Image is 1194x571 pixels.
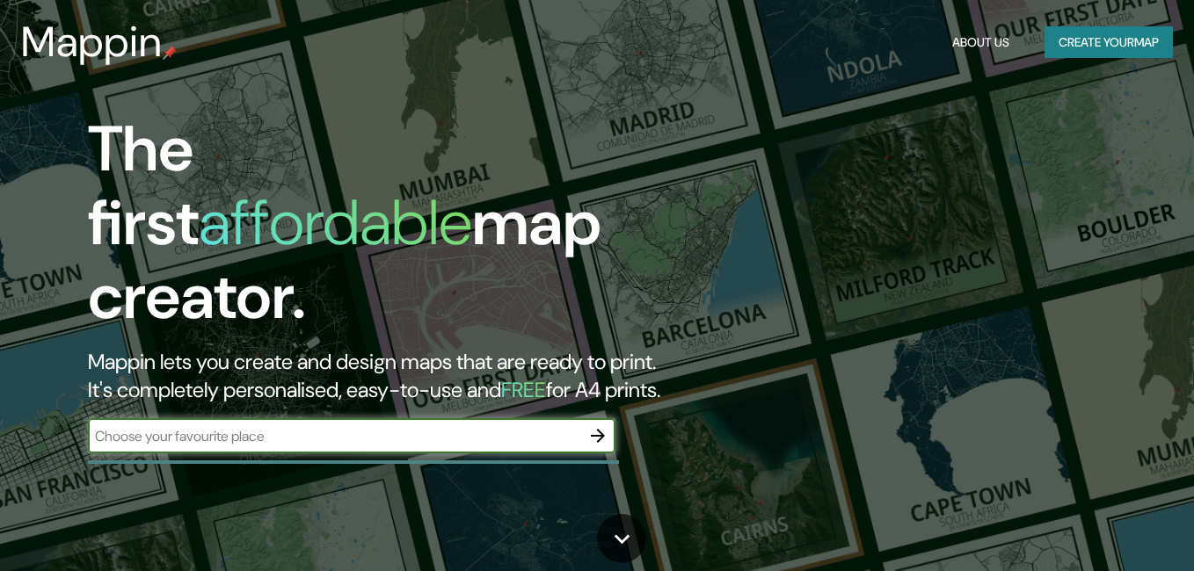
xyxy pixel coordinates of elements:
[1045,26,1173,59] button: Create yourmap
[88,112,685,348] h1: The first map creator.
[199,182,472,264] h1: affordable
[21,18,163,67] h3: Mappin
[945,26,1016,59] button: About Us
[88,426,580,446] input: Choose your favourite place
[163,46,177,60] img: mappin-pin
[501,376,546,403] h5: FREE
[88,348,685,404] h2: Mappin lets you create and design maps that are ready to print. It's completely personalised, eas...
